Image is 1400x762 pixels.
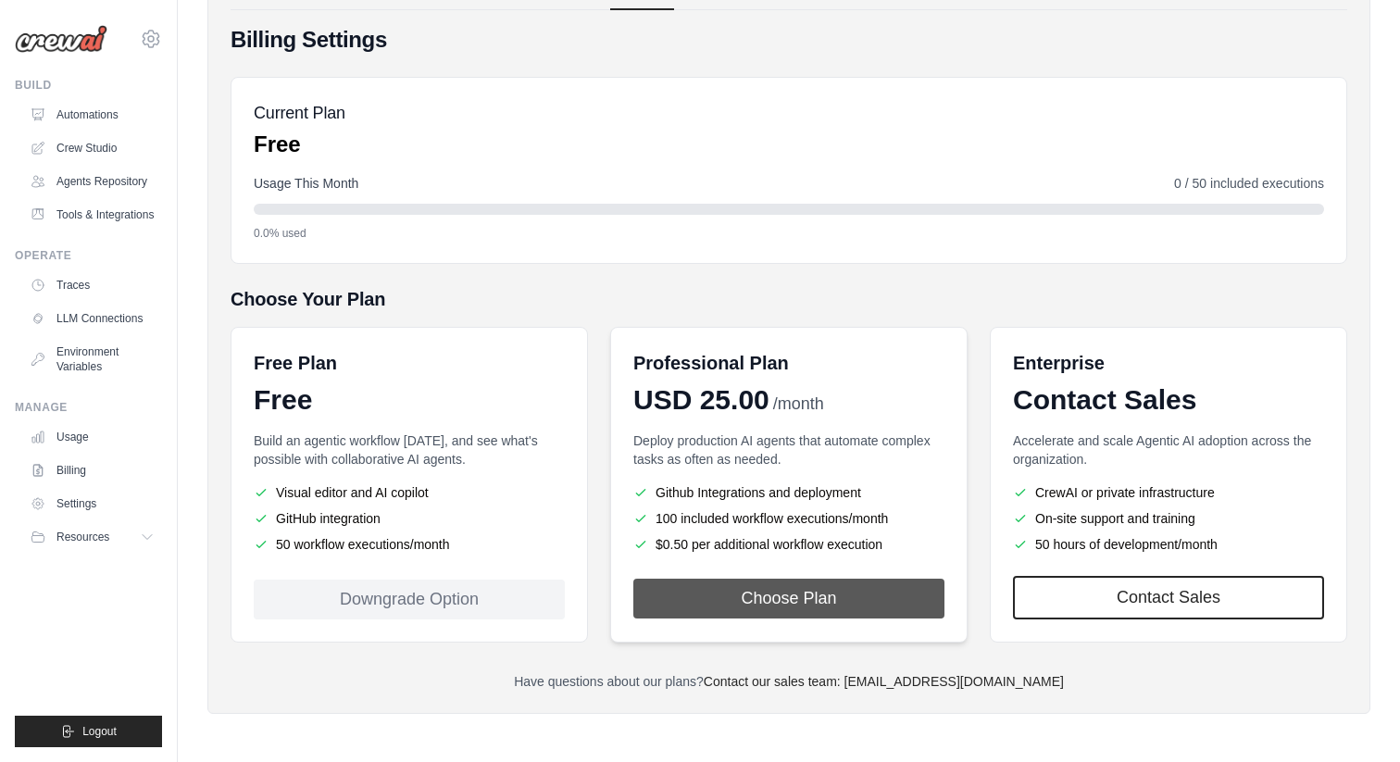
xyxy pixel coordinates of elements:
[22,337,162,381] a: Environment Variables
[1013,350,1324,376] h6: Enterprise
[15,716,162,747] button: Logout
[22,456,162,485] a: Billing
[633,431,944,468] p: Deploy production AI agents that automate complex tasks as often as needed.
[254,130,345,159] p: Free
[633,509,944,528] li: 100 included workflow executions/month
[1307,673,1400,762] iframe: Chat Widget
[773,392,824,417] span: /month
[633,535,944,554] li: $0.50 per additional workflow execution
[1013,383,1324,417] div: Contact Sales
[633,383,769,417] span: USD 25.00
[231,25,1347,55] h4: Billing Settings
[254,509,565,528] li: GitHub integration
[22,133,162,163] a: Crew Studio
[15,400,162,415] div: Manage
[254,580,565,619] div: Downgrade Option
[22,270,162,300] a: Traces
[1174,174,1324,193] span: 0 / 50 included executions
[22,167,162,196] a: Agents Repository
[1013,576,1324,619] a: Contact Sales
[15,25,107,53] img: Logo
[82,724,117,739] span: Logout
[254,431,565,468] p: Build an agentic workflow [DATE], and see what's possible with collaborative AI agents.
[254,483,565,502] li: Visual editor and AI copilot
[254,350,337,376] h6: Free Plan
[15,248,162,263] div: Operate
[254,226,306,241] span: 0.0% used
[22,489,162,518] a: Settings
[1013,535,1324,554] li: 50 hours of development/month
[254,383,565,417] div: Free
[56,530,109,544] span: Resources
[633,483,944,502] li: Github Integrations and deployment
[633,579,944,618] button: Choose Plan
[231,672,1347,691] p: Have questions about our plans?
[704,674,1064,689] a: Contact our sales team: [EMAIL_ADDRESS][DOMAIN_NAME]
[22,522,162,552] button: Resources
[22,304,162,333] a: LLM Connections
[231,286,1347,312] h5: Choose Your Plan
[254,100,345,126] h5: Current Plan
[254,174,358,193] span: Usage This Month
[1013,483,1324,502] li: CrewAI or private infrastructure
[15,78,162,93] div: Build
[1013,431,1324,468] p: Accelerate and scale Agentic AI adoption across the organization.
[22,200,162,230] a: Tools & Integrations
[633,350,789,376] h6: Professional Plan
[22,100,162,130] a: Automations
[1013,509,1324,528] li: On-site support and training
[254,535,565,554] li: 50 workflow executions/month
[22,422,162,452] a: Usage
